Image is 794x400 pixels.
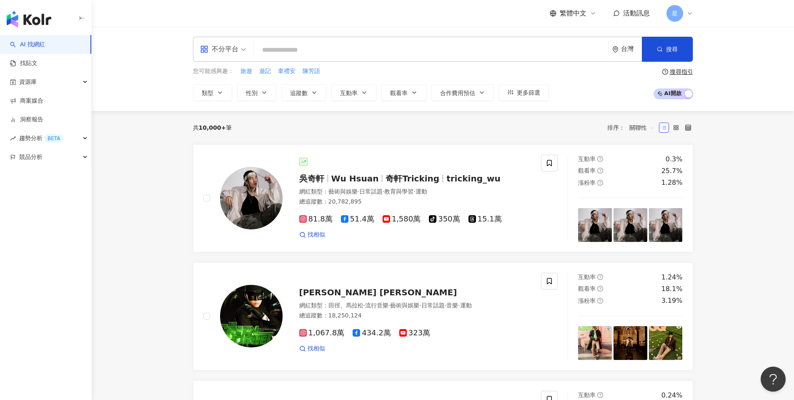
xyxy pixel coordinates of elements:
img: post-image [649,208,683,242]
span: 觀看率 [578,285,596,292]
div: 3.19% [661,296,683,305]
a: KOL Avatar吳奇軒Wu Hsuan奇軒Trickingtricking_wu網紅類型：藝術與娛樂·日常話題·教育與學習·運動總追蹤數：20,782,89581.8萬51.4萬1,580萬... [193,144,693,252]
span: [PERSON_NAME] [PERSON_NAME] [299,287,457,297]
div: 1.28% [661,178,683,187]
img: post-image [578,326,612,360]
span: 奇軒Tricking [386,174,439,184]
button: 韋禮安 [278,67,296,76]
span: · [388,302,390,309]
a: 找貼文 [10,59,38,68]
span: 藝術與娛樂 [390,302,419,309]
span: question-circle [597,180,603,186]
a: 商案媒合 [10,97,43,105]
span: 類型 [202,90,213,96]
button: 互動率 [331,84,376,101]
div: 搜尋指引 [670,68,693,75]
img: KOL Avatar [220,285,283,347]
span: 更多篩選 [517,89,540,96]
button: 性別 [237,84,276,101]
span: 趨勢分析 [19,129,63,148]
a: 找相似 [299,345,325,353]
div: 1.24% [661,273,683,282]
span: question-circle [597,274,603,280]
img: post-image [649,326,683,360]
button: 追蹤數 [281,84,326,101]
span: 搜尋 [666,46,678,53]
div: 共 筆 [193,124,232,131]
span: 350萬 [429,215,460,224]
span: question-circle [597,392,603,398]
button: 搜尋 [642,37,693,62]
span: 運動 [460,302,472,309]
span: 藝術與娛樂 [328,188,358,195]
span: appstore [200,45,208,53]
span: 互動率 [578,392,596,398]
div: BETA [44,134,63,143]
span: 漲粉率 [578,179,596,186]
span: question-circle [597,286,603,292]
span: question-circle [597,168,603,174]
span: 遊記 [259,67,271,75]
div: 網紅類型 ： [299,188,531,196]
div: 總追蹤數 ： 18,250,124 [299,312,531,320]
span: 互動率 [578,156,596,162]
span: 434.2萬 [353,329,391,337]
span: 陳芳語 [303,67,320,75]
span: 運動 [416,188,427,195]
span: 星 [672,9,678,18]
span: 323萬 [399,329,430,337]
span: 互動率 [578,274,596,280]
span: · [383,188,384,195]
span: 觀看率 [578,167,596,174]
span: 合作費用預估 [440,90,475,96]
span: 1,067.8萬 [299,329,345,337]
span: environment [612,46,619,53]
span: · [413,188,415,195]
span: 15.1萬 [468,215,502,224]
span: 韋禮安 [278,67,296,75]
span: 流行音樂 [365,302,388,309]
span: 觀看率 [390,90,408,96]
button: 更多篩選 [499,84,549,101]
span: question-circle [597,156,603,162]
span: 81.8萬 [299,215,333,224]
span: Wu Hsuan [331,174,379,184]
img: post-image [614,208,647,242]
span: · [419,302,421,309]
span: 活動訊息 [623,9,650,17]
span: 性別 [246,90,258,96]
span: 日常話題 [359,188,383,195]
img: post-image [614,326,647,360]
span: 日常話題 [421,302,445,309]
span: · [363,302,365,309]
span: 關聯性 [629,121,654,134]
span: 繁體中文 [560,9,586,18]
span: question-circle [662,69,668,75]
span: question-circle [597,298,603,304]
button: 合作費用預估 [431,84,494,101]
span: tricking_wu [446,174,501,184]
div: 18.1% [661,284,683,294]
span: 找相似 [308,345,325,353]
span: 您可能感興趣： [193,67,234,75]
span: 田徑、馬拉松 [328,302,363,309]
img: logo [7,11,51,28]
a: 找相似 [299,231,325,239]
span: 互動率 [340,90,358,96]
div: 不分平台 [200,43,238,56]
span: 10,000+ [199,124,226,131]
a: 洞察報告 [10,116,43,124]
iframe: Help Scout Beacon - Open [761,367,786,392]
a: KOL Avatar[PERSON_NAME] [PERSON_NAME]網紅類型：田徑、馬拉松·流行音樂·藝術與娛樂·日常話題·音樂·運動總追蹤數：18,250,1241,067.8萬434.... [193,262,693,370]
span: 追蹤數 [290,90,308,96]
span: 音樂 [446,302,458,309]
span: · [458,302,460,309]
a: searchAI 找網紅 [10,40,45,49]
span: rise [10,136,16,141]
div: 總追蹤數 ： 20,782,895 [299,198,531,206]
div: 台灣 [621,45,642,53]
span: · [445,302,446,309]
button: 觀看率 [381,84,426,101]
div: 網紅類型 ： [299,302,531,310]
span: 資源庫 [19,73,37,91]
